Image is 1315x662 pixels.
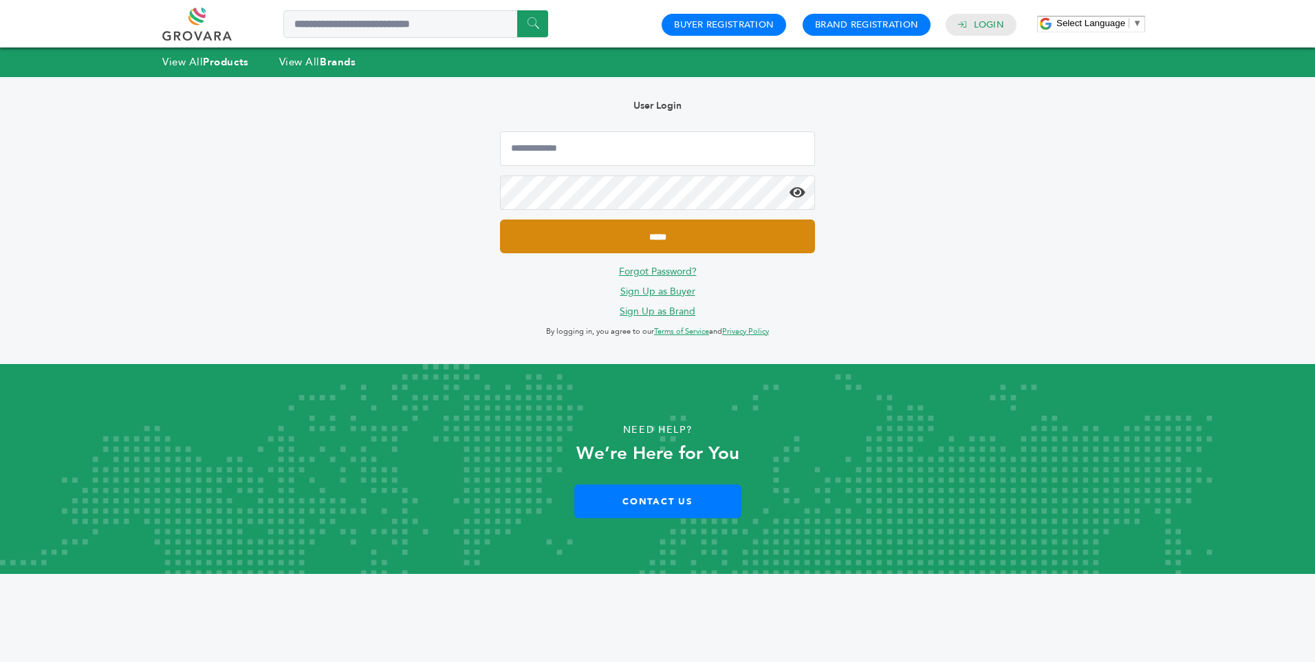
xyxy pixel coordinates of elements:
span: Select Language [1056,18,1125,28]
a: Contact Us [574,484,741,518]
a: Select Language​ [1056,18,1142,28]
a: Sign Up as Brand [620,305,695,318]
a: View AllProducts [162,55,249,69]
p: Need Help? [66,420,1250,440]
span: ▼ [1133,18,1142,28]
a: Privacy Policy [722,326,769,337]
a: Forgot Password? [619,265,697,278]
a: View AllBrands [279,55,356,69]
input: Password [500,175,815,210]
input: Email Address [500,131,815,166]
b: User Login [633,99,682,112]
strong: Products [203,55,248,69]
a: Terms of Service [654,326,709,337]
a: Login [974,19,1004,31]
a: Sign Up as Buyer [620,285,695,298]
a: Buyer Registration [674,19,774,31]
strong: Brands [320,55,356,69]
a: Brand Registration [815,19,918,31]
strong: We’re Here for You [576,441,739,466]
p: By logging in, you agree to our and [500,323,815,340]
input: Search a product or brand... [283,10,548,38]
